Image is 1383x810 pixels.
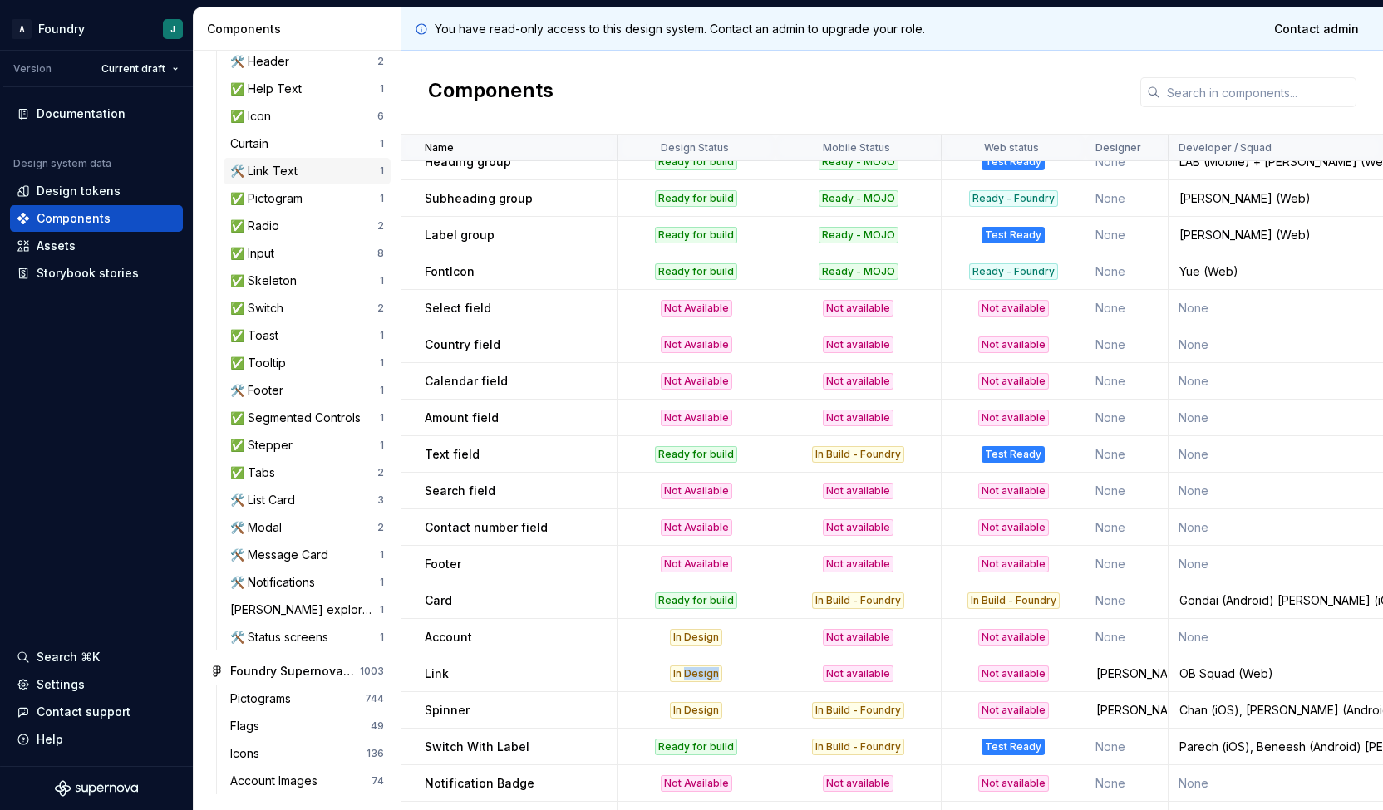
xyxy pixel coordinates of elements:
div: Ready - MOJO [819,227,898,243]
a: ✅ Tooltip1 [224,350,391,376]
a: Contact admin [1263,14,1370,44]
div: Not available [978,775,1049,792]
div: Ready - Foundry [969,190,1058,207]
div: Ready - MOJO [819,263,898,280]
div: In Design [670,665,722,682]
input: Search in components... [1160,77,1356,107]
p: FontIcon [425,263,475,280]
a: Design tokens [10,178,183,204]
div: ✅ Pictogram [230,190,309,207]
div: In Design [670,702,722,719]
div: 1 [380,411,384,425]
div: Not available [823,373,893,390]
div: ✅ Tabs [230,464,282,481]
div: Not Available [661,300,732,317]
div: Version [13,62,52,76]
div: Not Available [661,556,732,572]
div: Storybook stories [37,265,139,282]
a: Assets [10,233,183,259]
a: Curtain1 [224,130,391,157]
div: Not available [978,702,1049,719]
a: [PERSON_NAME] exploration1 [224,596,391,623]
td: None [1085,619,1169,655]
div: In Build - Foundry [812,592,904,609]
div: Flags [230,718,266,734]
div: Not available [978,336,1049,353]
div: Ready - MOJO [819,190,898,207]
a: 🛠️ List Card3 [224,487,391,513]
div: ✅ Icon [230,108,278,125]
div: 3 [377,493,384,507]
h2: Components [428,77,554,107]
div: In Build - Foundry [812,702,904,719]
div: 1 [380,548,384,562]
p: You have read-only access to this design system. Contact an admin to upgrade your role. [435,21,925,37]
p: Design Status [661,141,729,155]
div: Documentation [37,106,126,122]
div: Pictograms [230,690,298,707]
div: 🛠️ Header [230,53,296,70]
div: ✅ Input [230,245,281,262]
p: Name [425,141,454,155]
div: 🛠️ List Card [230,492,302,508]
div: 1 [380,82,384,96]
td: None [1085,400,1169,436]
div: Not Available [661,336,732,353]
div: Test Ready [982,446,1045,463]
div: ✅ Tooltip [230,355,293,371]
div: Foundry Supernova Assets [230,663,354,680]
div: 8 [377,247,384,260]
a: Icons136 [224,740,391,767]
td: None [1085,180,1169,217]
div: Not available [823,300,893,317]
div: ✅ Stepper [230,437,299,454]
a: 🛠️ Modal2 [224,514,391,541]
div: [PERSON_NAME] [1086,702,1167,719]
td: None [1085,144,1169,180]
button: Current draft [94,57,186,81]
div: Settings [37,676,85,693]
span: Contact admin [1274,21,1359,37]
div: Not available [978,629,1049,646]
div: Not Available [661,519,732,536]
div: Design tokens [37,183,121,199]
a: Documentation [10,101,183,127]
div: Not available [823,665,893,682]
div: Not Available [661,775,732,792]
p: Notification Badge [425,775,534,792]
td: None [1085,326,1169,363]
td: None [1085,582,1169,619]
div: In Build - Foundry [967,592,1060,609]
div: 1003 [360,665,384,678]
div: 136 [367,747,384,760]
div: 2 [377,55,384,68]
div: Not available [823,519,893,536]
a: ✅ Segmented Controls1 [224,405,391,431]
a: ✅ Icon6 [224,103,391,130]
div: J [170,22,175,36]
p: Web status [984,141,1039,155]
div: 🛠️ Modal [230,519,288,536]
div: 1 [380,329,384,342]
button: Help [10,726,183,753]
a: ✅ Toast1 [224,322,391,349]
svg: Supernova Logo [55,780,138,797]
div: Curtain [230,135,275,152]
div: 🛠️ Message Card [230,547,335,563]
p: Account [425,629,472,646]
p: Subheading group [425,190,533,207]
div: ✅ Toast [230,327,285,344]
div: Not available [978,410,1049,426]
td: None [1085,546,1169,582]
div: 1 [380,274,384,287]
a: 🛠️ Footer1 [224,377,391,404]
td: None [1085,363,1169,400]
div: 744 [365,692,384,705]
div: Contact support [37,704,130,720]
a: ✅ Help Text1 [224,76,391,102]
p: Text field [425,446,480,463]
div: Not available [978,483,1049,499]
a: Flags49 [224,713,391,739]
p: Mobile Status [823,141,890,155]
a: Account Images74 [224,768,391,794]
